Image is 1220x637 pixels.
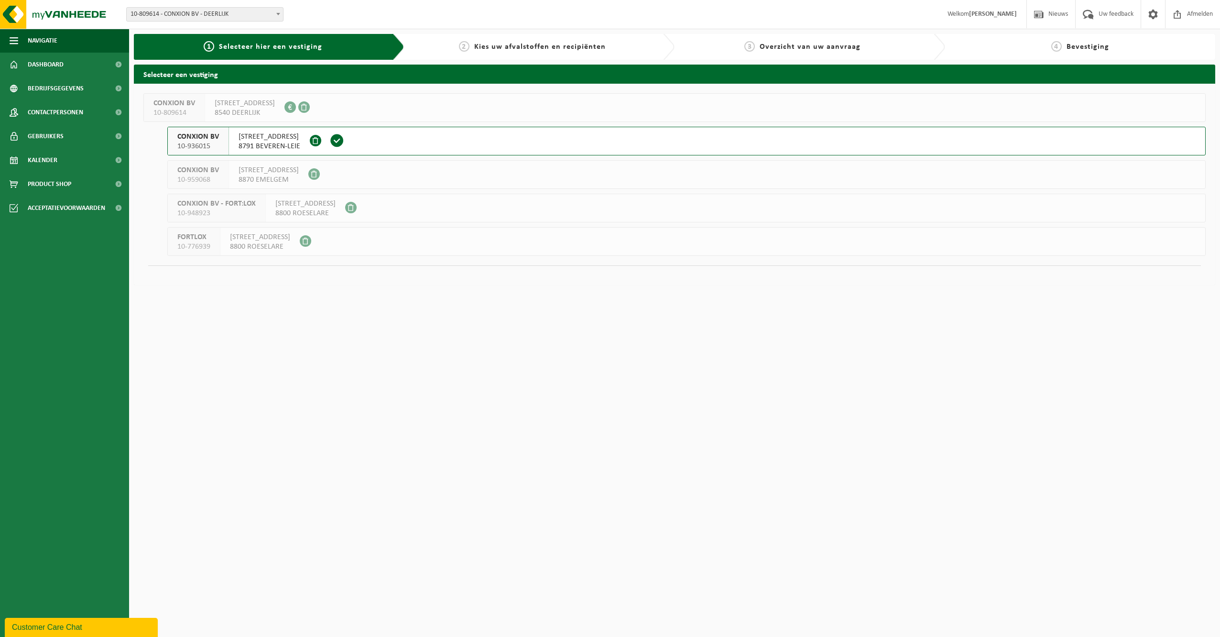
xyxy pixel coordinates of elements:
span: Kies uw afvalstoffen en recipiënten [474,43,606,51]
span: 10-776939 [177,242,210,252]
span: 1 [204,41,214,52]
span: [STREET_ADDRESS] [239,132,300,142]
span: [STREET_ADDRESS] [230,232,290,242]
span: 8540 DEERLIJK [215,108,275,118]
h2: Selecteer een vestiging [134,65,1215,83]
span: Selecteer hier een vestiging [219,43,322,51]
span: FORTLOX [177,232,210,242]
span: Dashboard [28,53,64,77]
span: CONXION BV [177,165,219,175]
span: Kalender [28,148,57,172]
span: CONXION BV [153,99,195,108]
span: Navigatie [28,29,57,53]
span: 8800 ROESELARE [275,209,336,218]
span: Contactpersonen [28,100,83,124]
button: CONXION BV 10-936015 [STREET_ADDRESS]8791 BEVEREN-LEIE [167,127,1206,155]
span: Gebruikers [28,124,64,148]
span: CONXION BV - FORT:LOX [177,199,256,209]
span: Product Shop [28,172,71,196]
span: 10-936015 [177,142,219,151]
span: CONXION BV [177,132,219,142]
span: 10-809614 - CONXION BV - DEERLIJK [126,7,283,22]
span: 3 [744,41,755,52]
span: 2 [459,41,469,52]
span: 10-948923 [177,209,256,218]
span: 8791 BEVEREN-LEIE [239,142,300,151]
span: 8870 EMELGEM [239,175,299,185]
span: [STREET_ADDRESS] [239,165,299,175]
span: 8800 ROESELARE [230,242,290,252]
strong: [PERSON_NAME] [969,11,1017,18]
span: Overzicht van uw aanvraag [760,43,861,51]
span: Acceptatievoorwaarden [28,196,105,220]
span: [STREET_ADDRESS] [275,199,336,209]
iframe: chat widget [5,616,160,637]
span: Bedrijfsgegevens [28,77,84,100]
span: 4 [1051,41,1062,52]
span: 10-809614 [153,108,195,118]
span: 10-809614 - CONXION BV - DEERLIJK [127,8,283,21]
span: Bevestiging [1067,43,1109,51]
span: 10-959068 [177,175,219,185]
span: [STREET_ADDRESS] [215,99,275,108]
